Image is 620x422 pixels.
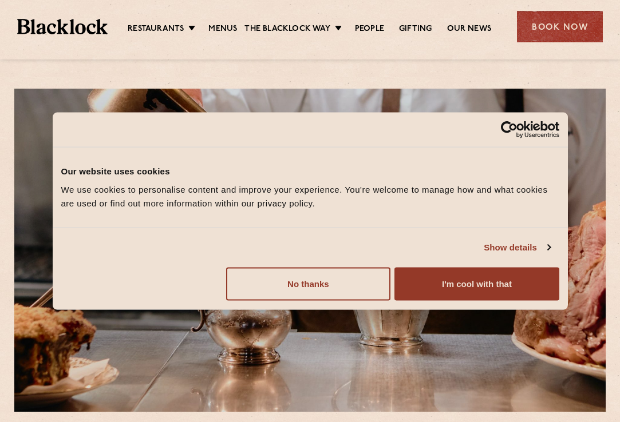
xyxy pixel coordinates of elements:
[208,23,237,36] a: Menus
[128,23,184,36] a: Restaurants
[244,23,330,36] a: The Blacklock Way
[459,121,559,138] a: Usercentrics Cookiebot - opens in a new window
[226,267,390,300] button: No thanks
[61,165,559,178] div: Our website uses cookies
[17,19,108,34] img: BL_Textured_Logo-footer-cropped.svg
[355,23,384,36] a: People
[447,23,492,36] a: Our News
[517,11,603,42] div: Book Now
[484,241,550,254] a: Show details
[394,267,559,300] button: I'm cool with that
[61,182,559,210] div: We use cookies to personalise content and improve your experience. You're welcome to manage how a...
[399,23,432,36] a: Gifting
